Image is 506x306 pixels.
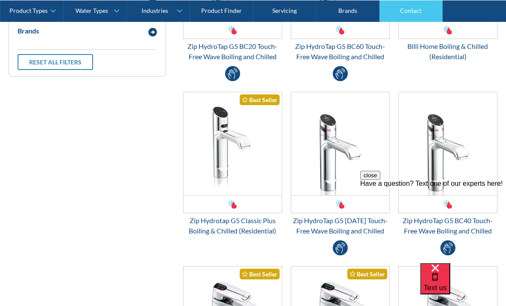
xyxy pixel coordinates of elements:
div: Billi Home Boiling & Chilled (Residential) [398,41,497,62]
img: Zip Hydrotap G5 Classic Plus Boiling & Chilled (Residential) [184,92,282,195]
iframe: podium webchat widget prompt [360,171,506,274]
div: Best Seller [347,269,387,279]
a: Zip Hydrotap G5 Classic Plus Boiling & Chilled (Residential)Best SellerZip Hydrotap G5 Classic Pl... [183,92,282,236]
a: Zip HydroTap G5 BC100 Touch-Free Wave Boiling and ChilledZip HydroTap G5 [DATE] Touch-Free Wave B... [291,92,390,236]
div: Zip Hydrotap G5 Classic Plus Boiling & Chilled (Residential) [183,215,282,236]
div: Best Seller [240,94,280,105]
a: Reset all filters [18,54,93,70]
div: Zip HydroTap G5 BC60 Touch-Free Wave Boiling and Chilled [291,41,390,62]
img: Zip HydroTap G5 BC100 Touch-Free Wave Boiling and Chilled [291,92,389,195]
div: Zip HydroTap G5 [DATE] Touch-Free Wave Boiling and Chilled [291,215,390,236]
div: Best Seller [240,269,280,279]
a: Zip HydroTap G5 BC40 Touch-Free Wave Boiling and ChilledZip HydroTap G5 BC40 Touch-Free Wave Boil... [398,92,497,236]
div: Industries [142,7,168,14]
div: Product Types [9,7,48,14]
div: Water Types [75,7,108,14]
div: Zip HydroTap G5 BC20 Touch-Free Wave Boiling and Chilled [183,41,282,62]
div: Brands [18,26,39,36]
img: Zip HydroTap G5 BC40 Touch-Free Wave Boiling and Chilled [399,92,497,195]
iframe: podium webchat widget bubble [420,263,506,306]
